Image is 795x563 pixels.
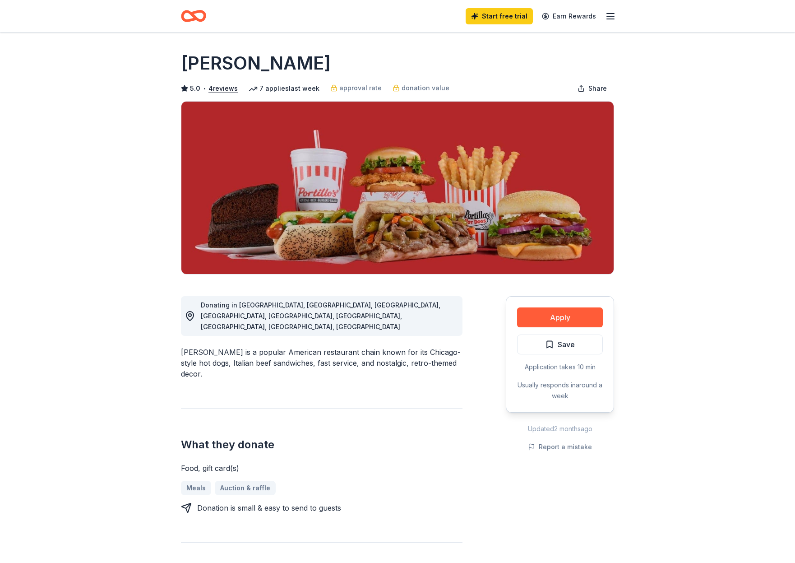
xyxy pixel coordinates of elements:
[536,8,601,24] a: Earn Rewards
[517,362,603,372] div: Application takes 10 min
[208,83,238,94] button: 4reviews
[181,463,462,474] div: Food, gift card(s)
[506,423,614,434] div: Updated 2 months ago
[181,437,462,452] h2: What they donate
[393,83,449,93] a: donation value
[588,83,607,94] span: Share
[190,83,200,94] span: 5.0
[197,503,341,513] div: Donation is small & easy to send to guests
[201,301,440,330] span: Donating in [GEOGRAPHIC_DATA], [GEOGRAPHIC_DATA], [GEOGRAPHIC_DATA], [GEOGRAPHIC_DATA], [GEOGRAPH...
[517,335,603,354] button: Save
[181,51,331,76] h1: [PERSON_NAME]
[330,83,382,93] a: approval rate
[181,5,206,27] a: Home
[339,83,382,93] span: approval rate
[249,83,319,94] div: 7 applies last week
[517,380,603,401] div: Usually responds in around a week
[402,83,449,93] span: donation value
[181,347,462,379] div: [PERSON_NAME] is a popular American restaurant chain known for its Chicago-style hot dogs, Italia...
[181,102,614,274] img: Image for Portillo's
[570,79,614,98] button: Share
[528,442,592,452] button: Report a mistake
[466,8,533,24] a: Start free trial
[203,85,206,92] span: •
[558,339,575,350] span: Save
[517,307,603,327] button: Apply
